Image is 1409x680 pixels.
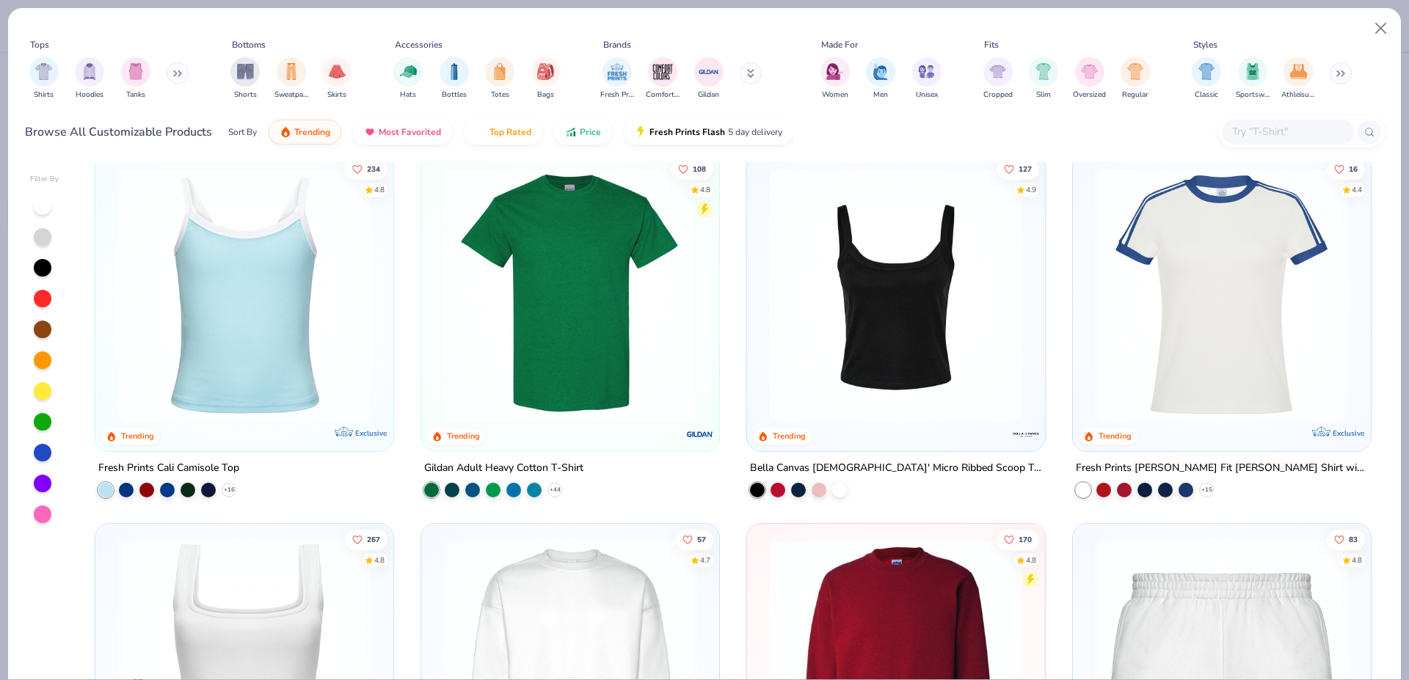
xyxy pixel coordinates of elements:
[912,57,942,100] button: filter button
[1121,57,1150,100] button: filter button
[728,124,782,141] span: 5 day delivery
[1035,63,1052,80] img: Slim Image
[1081,63,1098,80] img: Oversized Image
[550,485,561,494] span: + 44
[228,125,257,139] div: Sort By
[1192,57,1221,100] div: filter for Classic
[1236,89,1270,100] span: Sportswear
[1192,57,1221,100] button: filter button
[600,57,634,100] div: filter for Fresh Prints
[983,89,1013,100] span: Cropped
[873,63,889,80] img: Men Image
[375,555,385,566] div: 4.8
[1029,57,1058,100] button: filter button
[393,57,423,100] div: filter for Hats
[826,63,843,80] img: Women Image
[822,89,848,100] span: Women
[685,419,715,448] img: Gildan logo
[820,57,850,100] button: filter button
[531,57,561,100] button: filter button
[393,57,423,100] button: filter button
[322,57,352,100] div: filter for Skirts
[491,89,509,100] span: Totes
[671,158,713,179] button: Like
[489,126,531,138] span: Top Rated
[1026,184,1036,195] div: 4.9
[76,89,103,100] span: Hoodies
[283,63,299,80] img: Sweatpants Image
[29,57,59,100] button: filter button
[322,57,352,100] button: filter button
[492,63,508,80] img: Totes Image
[762,168,1030,422] img: 8af284bf-0d00-45ea-9003-ce4b9a3194ad
[989,63,1006,80] img: Cropped Image
[698,61,720,83] img: Gildan Image
[121,57,150,100] div: filter for Tanks
[485,57,514,100] div: filter for Totes
[554,120,612,145] button: Price
[400,63,417,80] img: Hats Image
[1073,57,1106,100] div: filter for Oversized
[75,57,104,100] button: filter button
[1332,428,1364,437] span: Exclusive
[866,57,895,100] div: filter for Men
[1019,165,1032,172] span: 127
[698,89,719,100] span: Gildan
[25,123,212,141] div: Browse All Customizable Products
[1029,57,1058,100] div: filter for Slim
[820,57,850,100] div: filter for Women
[1198,63,1215,80] img: Classic Image
[1281,57,1315,100] button: filter button
[984,38,999,51] div: Fits
[694,57,724,100] div: filter for Gildan
[697,535,706,543] span: 57
[675,529,713,549] button: Like
[983,57,1013,100] button: filter button
[1030,168,1298,422] img: 80dc4ece-0e65-4f15-94a6-2a872a258fbd
[230,57,260,100] button: filter button
[912,57,942,100] div: filter for Unisex
[1088,168,1356,422] img: e5540c4d-e74a-4e58-9a52-192fe86bec9f
[606,61,628,83] img: Fresh Prints Image
[600,89,634,100] span: Fresh Prints
[274,57,308,100] button: filter button
[1327,529,1365,549] button: Like
[121,57,150,100] button: filter button
[1195,89,1218,100] span: Classic
[997,529,1039,549] button: Like
[1367,15,1395,43] button: Close
[1201,485,1212,494] span: + 15
[230,57,260,100] div: filter for Shorts
[395,38,443,51] div: Accessories
[537,63,553,80] img: Bags Image
[346,529,388,549] button: Like
[446,63,462,80] img: Bottles Image
[274,57,308,100] div: filter for Sweatpants
[1352,555,1362,566] div: 4.8
[34,89,54,100] span: Shirts
[379,126,441,138] span: Most Favorited
[624,120,793,145] button: Fresh Prints Flash5 day delivery
[600,57,634,100] button: filter button
[652,61,674,83] img: Comfort Colors Image
[1122,89,1148,100] span: Regular
[81,63,98,80] img: Hoodies Image
[1011,419,1041,448] img: Bella + Canvas logo
[646,57,680,100] div: filter for Comfort Colors
[1076,458,1368,477] div: Fresh Prints [PERSON_NAME] Fit [PERSON_NAME] Shirt with Stripes
[1036,89,1051,100] span: Slim
[436,168,704,422] img: db319196-8705-402d-8b46-62aaa07ed94f
[997,158,1039,179] button: Like
[1349,535,1358,543] span: 83
[30,174,59,185] div: Filter By
[327,89,346,100] span: Skirts
[603,38,631,51] div: Brands
[98,458,239,477] div: Fresh Prints Cali Camisole Top
[424,458,583,477] div: Gildan Adult Heavy Cotton T-Shirt
[440,57,469,100] div: filter for Bottles
[580,126,601,138] span: Price
[475,126,487,138] img: TopRated.gif
[232,38,266,51] div: Bottoms
[694,57,724,100] button: filter button
[1193,38,1217,51] div: Styles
